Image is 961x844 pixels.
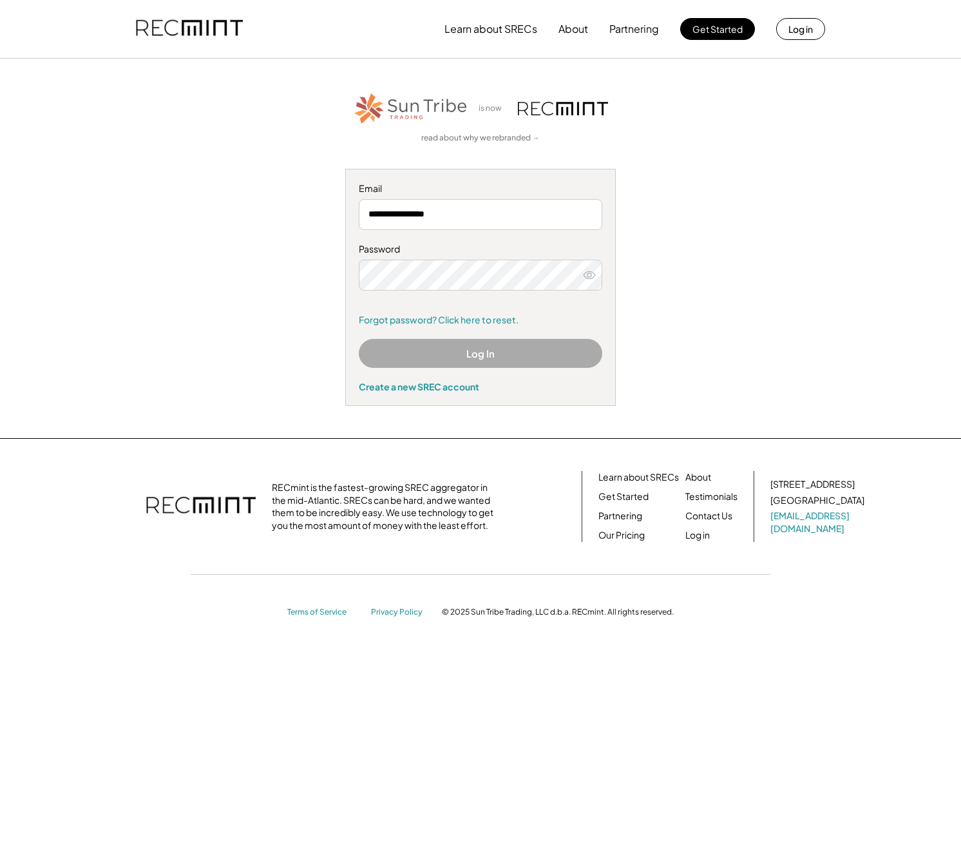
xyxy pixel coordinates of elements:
a: Get Started [598,490,649,503]
div: RECmint is the fastest-growing SREC aggregator in the mid-Atlantic. SRECs can be hard, and we wan... [272,481,500,532]
a: [EMAIL_ADDRESS][DOMAIN_NAME] [770,510,867,535]
div: is now [475,103,511,114]
button: Partnering [609,16,659,42]
a: Forgot password? Click here to reset. [359,314,602,327]
img: STT_Horizontal_Logo%2B-%2BColor.png [353,91,469,126]
a: Partnering [598,510,642,523]
div: [GEOGRAPHIC_DATA] [770,494,864,507]
div: Password [359,243,602,256]
a: Log in [685,529,710,542]
a: Contact Us [685,510,732,523]
button: About [558,16,588,42]
button: Log In [359,339,602,368]
div: Email [359,182,602,195]
button: Get Started [680,18,755,40]
button: Log in [776,18,825,40]
img: recmint-logotype%403x.png [518,102,608,115]
a: Our Pricing [598,529,645,542]
a: Privacy Policy [371,607,429,618]
a: Learn about SRECs [598,471,679,484]
img: recmint-logotype%403x.png [146,484,256,529]
a: read about why we rebranded → [421,133,540,144]
a: Terms of Service [287,607,358,618]
button: Learn about SRECs [444,16,537,42]
a: About [685,471,711,484]
img: recmint-logotype%403x.png [136,7,243,51]
div: Create a new SREC account [359,381,602,392]
div: © 2025 Sun Tribe Trading, LLC d.b.a. RECmint. All rights reserved. [442,607,674,617]
a: Testimonials [685,490,737,503]
div: [STREET_ADDRESS] [770,478,855,491]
